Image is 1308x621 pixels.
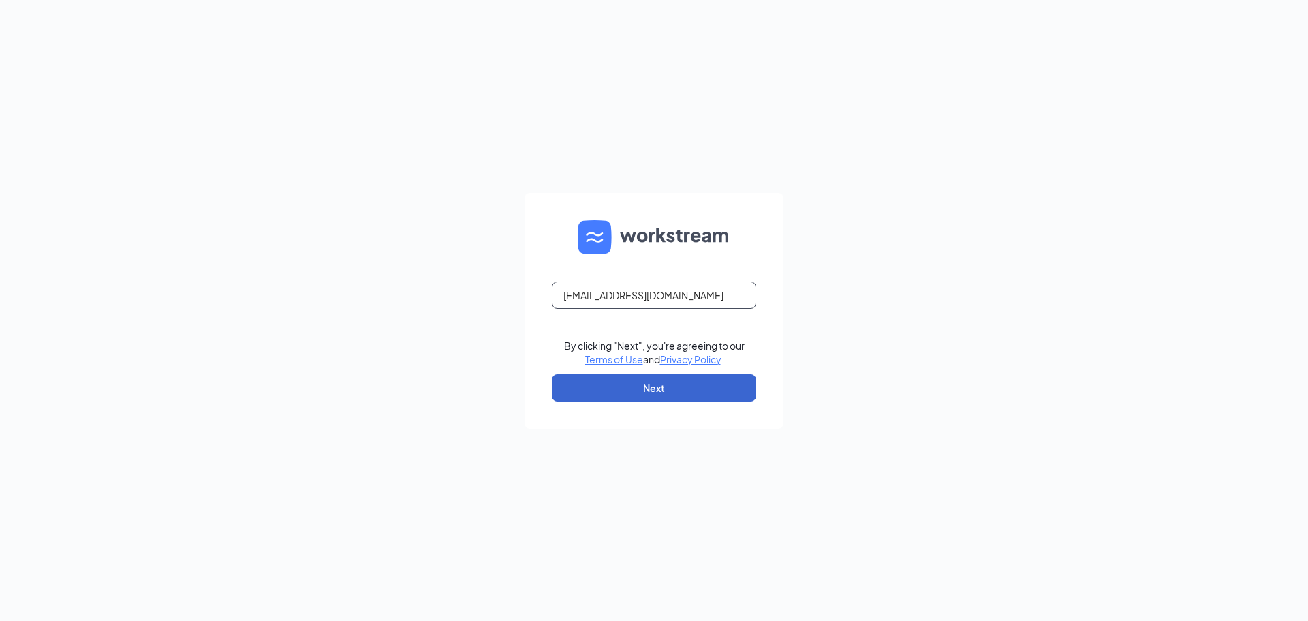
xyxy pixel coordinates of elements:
a: Terms of Use [585,353,643,365]
button: Next [552,374,756,402]
a: Privacy Policy [660,353,721,365]
div: By clicking "Next", you're agreeing to our and . [564,339,745,366]
img: WS logo and Workstream text [578,220,730,254]
input: Email [552,282,756,309]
